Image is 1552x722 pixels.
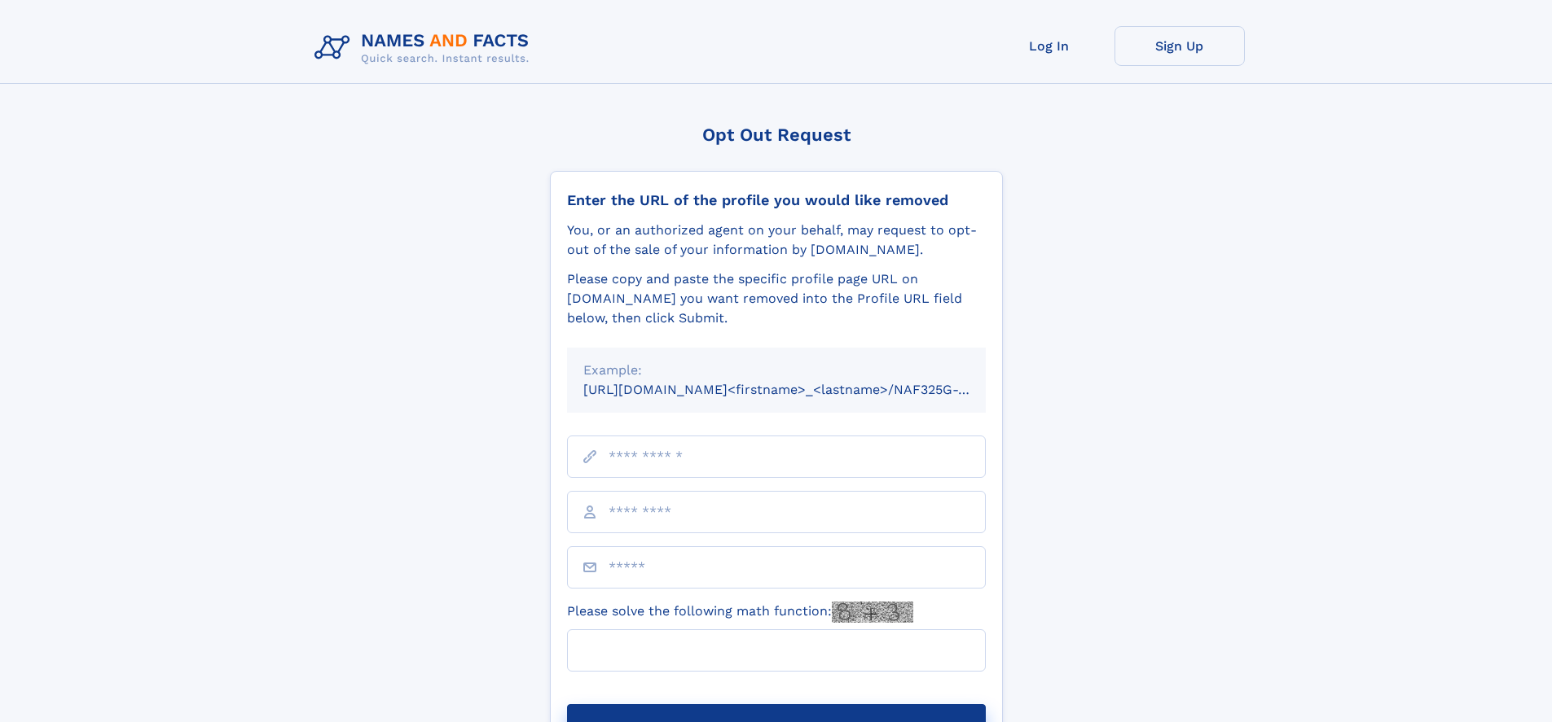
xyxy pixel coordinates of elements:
[567,269,986,328] div: Please copy and paste the specific profile page URL on [DOMAIN_NAME] you want removed into the Pr...
[567,602,913,623] label: Please solve the following math function:
[984,26,1115,66] a: Log In
[308,26,543,70] img: Logo Names and Facts
[567,191,986,209] div: Enter the URL of the profile you would like removed
[583,361,969,380] div: Example:
[567,221,986,260] div: You, or an authorized agent on your behalf, may request to opt-out of the sale of your informatio...
[583,382,1017,397] small: [URL][DOMAIN_NAME]<firstname>_<lastname>/NAF325G-xxxxxxxx
[550,125,1003,145] div: Opt Out Request
[1115,26,1245,66] a: Sign Up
